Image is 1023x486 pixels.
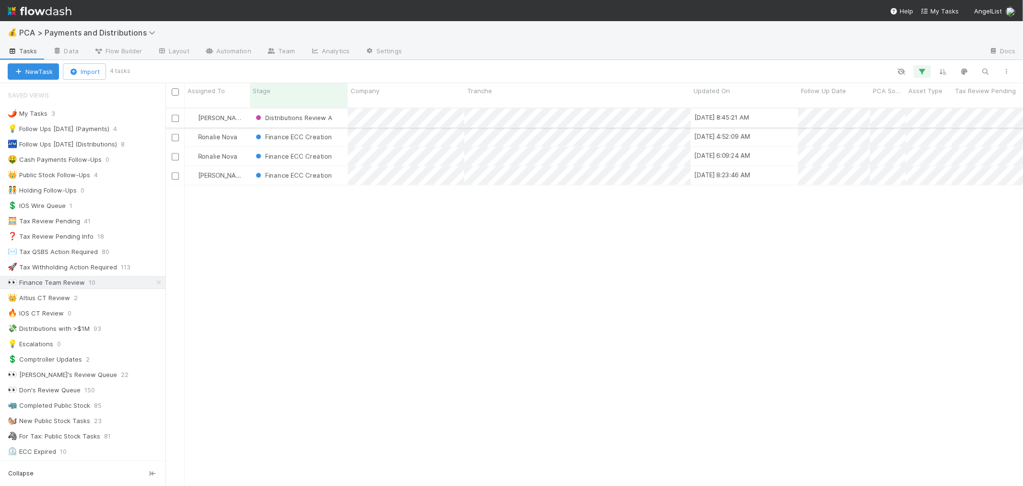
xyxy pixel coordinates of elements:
[121,369,138,381] span: 22
[198,114,247,121] span: [PERSON_NAME]
[8,447,17,455] span: ⏲️
[981,44,1023,60] a: Docs
[8,246,98,258] div: Tax QSBS Action Required
[694,132,750,141] div: [DATE] 4:52:09 AM
[254,133,332,141] span: Finance ECC Creation
[198,152,237,160] span: Ronalie Nova
[70,200,82,212] span: 1
[254,113,332,122] div: Distributions Review A
[908,86,942,96] span: Asset Type
[694,112,749,122] div: [DATE] 8:45:21 AM
[254,152,332,160] span: Finance ECC Creation
[8,338,53,350] div: Escalations
[189,114,197,121] img: avatar_ad9da010-433a-4b4a-a484-836c288de5e1.png
[189,152,197,160] img: avatar_0d9988fd-9a15-4cc7-ad96-88feab9e0fa9.png
[254,171,332,179] span: Finance ECC Creation
[51,108,65,120] span: 3
[8,140,17,148] span: 🏧
[45,44,86,60] a: Data
[8,293,17,302] span: 👑
[254,151,332,161] div: Finance ECC Creation
[189,133,197,141] img: avatar_0d9988fd-9a15-4cc7-ad96-88feab9e0fa9.png
[8,309,17,317] span: 🔥
[8,469,34,478] span: Collapse
[68,307,81,319] span: 0
[60,446,76,458] span: 10
[8,155,17,163] span: 🤑
[8,85,49,105] span: Saved Views
[8,369,117,381] div: [PERSON_NAME]'s Review Queue
[8,247,17,255] span: ✉️
[8,401,17,409] span: 🦏
[8,386,17,394] span: 👀
[253,86,270,96] span: Stage
[8,323,90,335] div: Distributions with >$1M
[150,44,197,60] a: Layout
[8,430,100,442] div: For Tax: Public Stock Tasks
[57,338,71,350] span: 0
[86,353,99,365] span: 2
[86,44,150,60] a: Flow Builder
[110,67,130,75] small: 4 tasks
[921,7,959,15] span: My Tasks
[8,138,117,150] div: Follow Ups [DATE] (Distributions)
[94,169,107,181] span: 4
[8,277,85,289] div: Finance Team Review
[259,44,303,60] a: Team
[198,171,247,179] span: [PERSON_NAME]
[198,133,237,141] span: Ronalie Nova
[8,307,64,319] div: IOS CT Review
[694,86,730,96] span: Updated On
[197,44,259,60] a: Automation
[8,200,66,212] div: IOS Wire Queue
[188,170,245,180] div: [PERSON_NAME]
[8,109,17,117] span: 🌶️
[8,124,17,133] span: 💡
[8,3,71,19] img: logo-inverted-e16ddd16eac7371096b0.svg
[8,340,17,348] span: 💡
[8,169,90,181] div: Public Stock Follow-Ups
[8,215,80,227] div: Tax Review Pending
[94,46,142,56] span: Flow Builder
[351,86,379,96] span: Company
[873,86,903,96] span: PCA Source
[8,355,17,363] span: 💲
[188,86,225,96] span: Assigned To
[8,46,37,56] span: Tasks
[8,217,17,225] span: 🧮
[84,215,100,227] span: 41
[189,171,197,179] img: avatar_487f705b-1efa-4920-8de6-14528bcda38c.png
[172,88,179,96] input: Toggle All Rows Selected
[8,324,17,332] span: 💸
[172,134,179,141] input: Toggle Row Selected
[8,263,17,271] span: 🚀
[94,415,111,427] span: 23
[63,63,106,80] button: Import
[97,231,114,243] span: 18
[106,154,119,166] span: 0
[8,261,117,273] div: Tax Withholding Action Required
[172,153,179,160] input: Toggle Row Selected
[303,44,357,60] a: Analytics
[121,138,134,150] span: 8
[8,416,17,425] span: 🐿️
[8,186,17,194] span: 🧑‍🤝‍🧑
[254,114,332,121] span: Distributions Review A
[8,415,90,427] div: New Public Stock Tasks
[84,384,105,396] span: 150
[8,63,59,80] button: NewTask
[921,6,959,16] a: My Tasks
[1006,7,1015,16] img: avatar_0d9988fd-9a15-4cc7-ad96-88feab9e0fa9.png
[8,154,102,166] div: Cash Payments Follow-Ups
[89,277,105,289] span: 10
[8,123,109,135] div: Follow Ups [DATE] (Payments)
[188,132,237,142] div: Ronalie Nova
[8,400,90,412] div: Completed Public Stock
[19,28,160,37] span: PCA > Payments and Distributions
[94,400,111,412] span: 85
[254,170,332,180] div: Finance ECC Creation
[8,232,17,240] span: ❓
[104,430,120,442] span: 81
[94,323,111,335] span: 93
[172,115,179,122] input: Toggle Row Selected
